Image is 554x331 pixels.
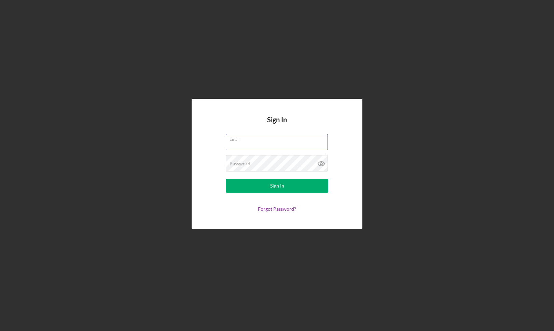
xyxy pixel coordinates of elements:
a: Forgot Password? [258,206,296,212]
h4: Sign In [267,116,287,134]
label: Email [230,134,328,142]
button: Sign In [226,179,328,193]
label: Password [230,161,250,166]
div: Sign In [270,179,284,193]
